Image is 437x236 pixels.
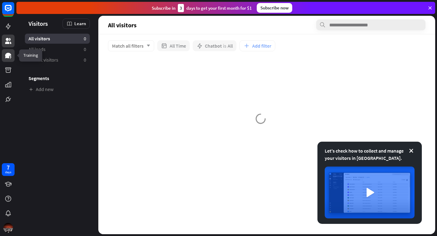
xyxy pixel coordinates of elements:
[108,22,137,29] span: All visitors
[25,84,90,94] a: Add new
[84,35,86,42] aside: 0
[29,46,46,52] span: All leads
[325,147,415,162] div: Let's check how to collect and manage your visitors in [GEOGRAPHIC_DATA].
[257,3,292,13] div: Subscribe now
[152,4,252,12] div: Subscribe in days to get your first month for $1
[29,57,58,63] span: Recent visitors
[84,57,86,63] aside: 0
[29,35,50,42] span: All visitors
[7,165,10,170] div: 7
[84,46,86,52] aside: 0
[5,2,23,21] button: Open LiveChat chat widget
[178,4,184,12] div: 3
[25,55,90,65] a: Recent visitors 0
[325,167,415,218] img: image
[74,21,86,26] span: Learn
[5,170,11,174] div: days
[25,75,90,81] h3: Segments
[25,44,90,54] a: All leads 0
[29,20,48,27] span: Visitors
[2,163,15,176] a: 7 days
